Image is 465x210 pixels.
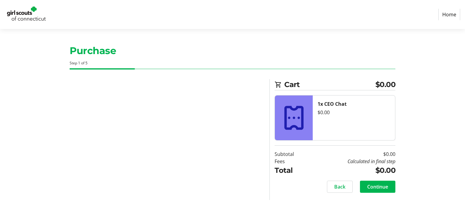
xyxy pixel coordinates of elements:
[360,181,395,193] button: Continue
[5,2,48,27] img: Girl Scouts of Connecticut's Logo
[334,183,345,190] span: Back
[70,60,395,66] div: Step 1 of 5
[367,183,388,190] span: Continue
[375,79,396,90] span: $0.00
[438,9,460,20] a: Home
[309,158,395,165] td: Calculated in final step
[327,181,353,193] button: Back
[318,101,347,107] strong: 1x CEO Chat
[309,150,395,158] td: $0.00
[318,109,390,116] div: $0.00
[275,165,309,176] td: Total
[275,150,309,158] td: Subtotal
[309,165,395,176] td: $0.00
[284,79,375,90] span: Cart
[275,158,309,165] td: Fees
[70,44,395,58] h1: Purchase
